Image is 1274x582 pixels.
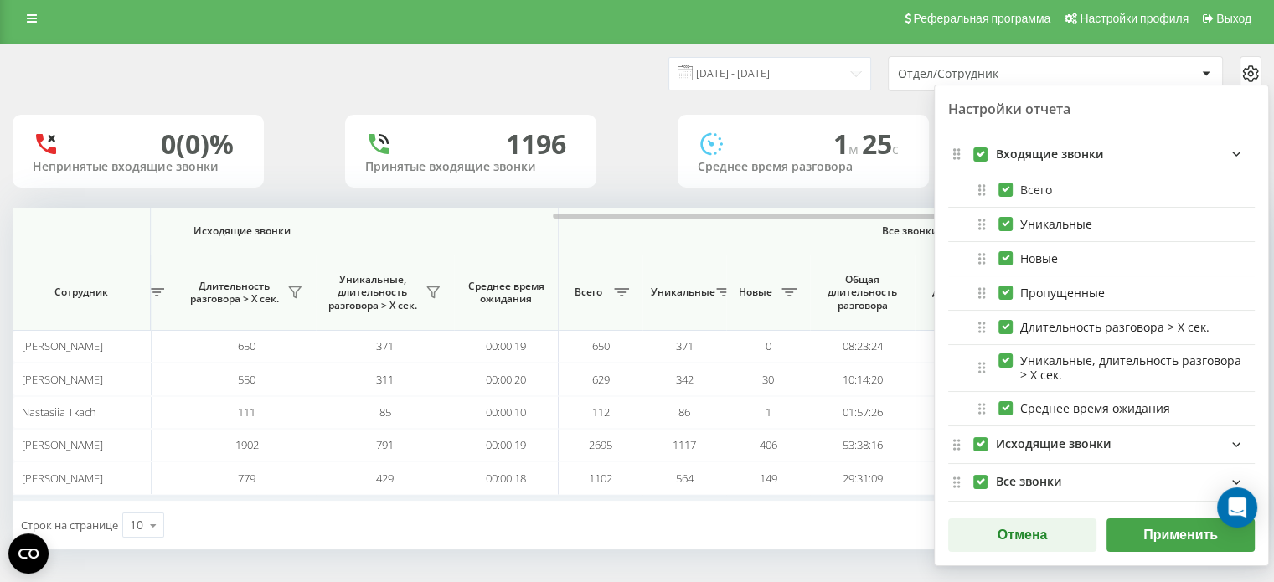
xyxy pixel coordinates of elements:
[238,471,255,486] span: 779
[996,475,1062,489] div: Все звонки
[760,471,777,486] span: 149
[810,330,915,363] td: 08:23:24
[948,392,1255,426] div: Среднее время ожидания
[848,140,862,158] span: м
[130,517,143,533] div: 10
[948,136,1255,173] div: incomingFields quote list
[948,276,1255,311] div: Пропущенные
[810,429,915,461] td: 53:38:16
[592,372,610,387] span: 629
[676,471,694,486] span: 564
[948,311,1255,345] div: Длительность разговора > Х сек.
[678,404,690,420] span: 86
[376,437,394,452] span: 791
[998,251,1058,265] label: Новые
[651,286,711,299] span: Уникальные
[915,363,1019,395] td: 00:01:06
[592,404,610,420] span: 112
[589,471,612,486] span: 1102
[862,126,899,162] span: 25
[810,461,915,494] td: 29:31:09
[467,280,545,306] span: Среднее время ожидания
[589,437,612,452] span: 2695
[810,396,915,429] td: 01:57:26
[454,461,559,494] td: 00:00:18
[235,437,259,452] span: 1902
[676,338,694,353] span: 371
[22,471,103,486] span: [PERSON_NAME]
[365,160,576,174] div: Принятые входящие звонки
[996,147,1104,162] div: Входящие звонки
[915,330,1019,363] td: 00:01:00
[892,140,899,158] span: c
[238,404,255,420] span: 111
[324,273,420,312] span: Уникальные, длительность разговора > Х сек.
[376,471,394,486] span: 429
[996,437,1112,451] div: Исходящие звонки
[21,518,118,533] span: Строк на странице
[567,286,609,299] span: Всего
[1217,487,1257,528] div: Open Intercom Messenger
[376,338,394,353] span: 371
[454,429,559,461] td: 00:00:19
[238,338,255,353] span: 650
[592,338,610,353] span: 650
[915,396,1019,429] td: 00:02:06
[27,286,136,299] span: Сотрудник
[33,160,244,174] div: Непринятые входящие звонки
[998,320,1210,334] label: Длительность разговора > Х сек.
[454,330,559,363] td: 00:00:19
[948,426,1255,464] div: outgoingFields quote list
[676,372,694,387] span: 342
[927,273,1007,312] span: Средняя длительность разговора
[998,401,1170,415] label: Среднее время ожидания
[948,99,1255,136] div: Настройки отчета
[948,173,1255,208] div: Всего
[601,224,1219,238] span: Все звонки
[454,396,559,429] td: 00:00:10
[766,404,771,420] span: 1
[1080,12,1189,25] span: Настройки профиля
[998,217,1092,231] label: Уникальные
[1106,518,1255,552] button: Применить
[454,363,559,395] td: 00:00:20
[22,437,103,452] span: [PERSON_NAME]
[1216,12,1251,25] span: Выход
[760,437,777,452] span: 406
[238,372,255,387] span: 550
[22,338,103,353] span: [PERSON_NAME]
[766,338,771,353] span: 0
[998,286,1105,300] label: Пропущенные
[823,273,902,312] span: Общая длительность разговора
[948,464,1255,502] div: allFields quote list
[898,67,1098,81] div: Отдел/Сотрудник
[376,372,394,387] span: 311
[735,286,776,299] span: Новые
[22,372,103,387] span: [PERSON_NAME]
[915,461,1019,494] td: 00:01:50
[506,128,566,160] div: 1196
[998,183,1052,197] label: Всего
[948,345,1255,392] div: Уникальные, длительность разговора > Х сек.
[948,208,1255,242] div: Уникальные
[948,242,1255,276] div: Новые
[22,404,96,420] span: Nastasiia Tkach
[698,160,909,174] div: Среднее время разговора
[833,126,862,162] span: 1
[913,12,1050,25] span: Реферальная программа
[915,429,1019,461] td: 00:01:24
[8,533,49,574] button: Open CMP widget
[673,437,696,452] span: 1117
[186,280,282,306] span: Длительность разговора > Х сек.
[810,363,915,395] td: 10:14:20
[948,518,1096,552] button: Отмена
[161,128,234,160] div: 0 (0)%
[762,372,774,387] span: 30
[998,353,1246,382] label: Уникальные, длительность разговора > Х сек.
[379,404,391,420] span: 85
